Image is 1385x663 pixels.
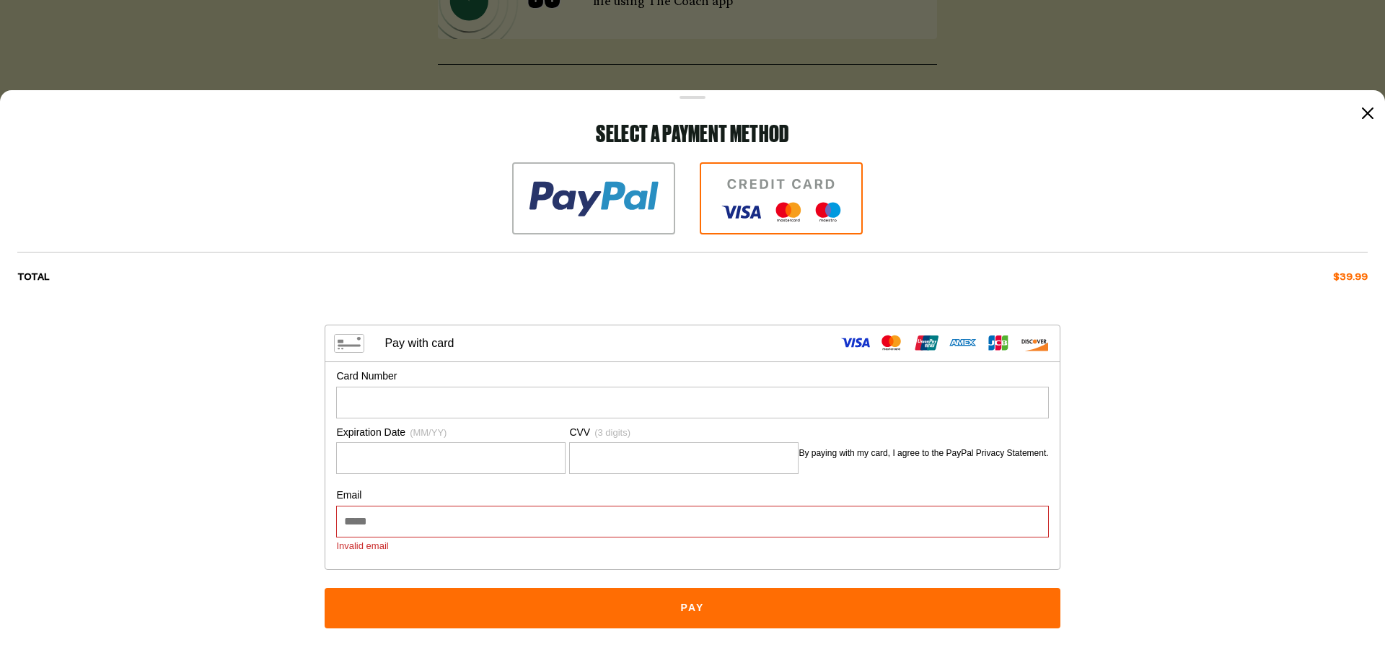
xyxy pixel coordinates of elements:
[325,588,1060,628] button: Pay
[336,426,566,440] div: Expiration Date
[336,488,1048,503] div: Email
[343,387,1042,418] iframe: Secure Credit Card Frame - Credit Card Number
[576,443,792,473] iframe: Secure Credit Card Frame - CVV
[512,162,675,234] img: icon
[343,443,559,473] iframe: Secure Credit Card Frame - Expiration Date
[384,336,454,350] div: Pay with card
[336,369,1048,384] div: Card Number
[343,506,1042,537] input: Email
[700,162,863,234] img: icon
[569,426,799,440] div: CVV
[410,427,447,438] span: (MM/YY)
[799,448,1048,458] a: By paying with my card, I agree to the PayPal Privacy Statement.
[17,122,1368,145] p: Select a payment method
[594,427,630,438] span: (3 digits)
[17,270,50,284] span: TOTAL
[1333,270,1368,284] span: $39.99
[336,540,1048,553] div: Invalid email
